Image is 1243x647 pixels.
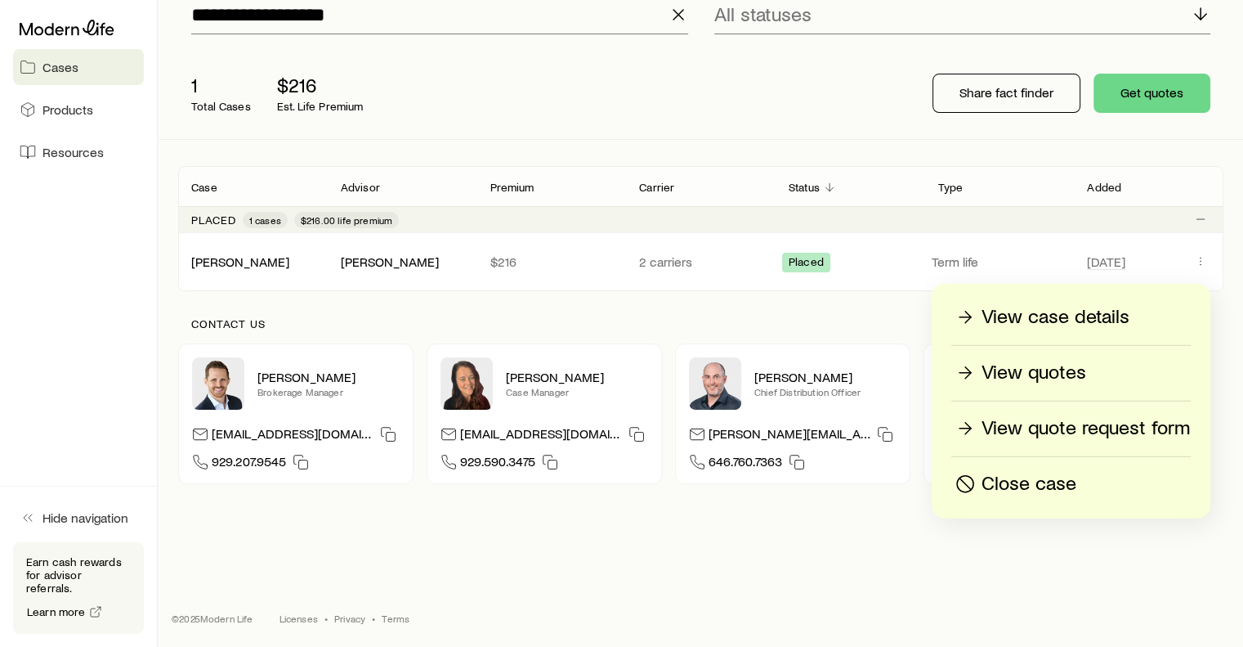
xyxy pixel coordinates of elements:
img: Abby McGuigan [440,357,493,410]
span: • [372,612,375,625]
p: View quotes [981,360,1086,386]
span: 929.207.9545 [212,453,286,475]
a: Terms [382,612,409,625]
span: [DATE] [1087,254,1125,270]
span: Cases [42,59,78,75]
span: 1 cases [249,213,281,227]
p: [PERSON_NAME] [506,369,648,385]
a: View quotes [951,359,1191,388]
p: $216 [277,74,364,97]
p: Brokerage Manager [257,385,400,398]
p: Earn cash rewards for advisor referrals. [26,555,131,595]
button: Hide navigation [13,500,144,536]
p: [PERSON_NAME][EMAIL_ADDRESS][DOMAIN_NAME] [709,425,870,447]
span: 929.590.3475 [460,453,535,475]
p: All statuses [714,2,812,25]
p: Case [191,181,217,194]
p: [PERSON_NAME] [257,369,400,385]
p: Advisor [341,181,380,194]
a: Privacy [334,612,365,625]
span: Hide navigation [42,510,128,526]
p: $216 [490,254,613,270]
a: View quote request form [951,415,1191,443]
p: Chief Distribution Officer [754,385,896,398]
p: [PERSON_NAME] [754,369,896,385]
p: View quote request form [981,416,1190,442]
a: Products [13,92,144,128]
p: Total Cases [191,100,251,113]
p: Placed [191,213,236,227]
p: View case details [981,304,1129,330]
div: [PERSON_NAME] [341,254,439,271]
p: © 2025 Modern Life [172,612,253,625]
div: Earn cash rewards for advisor referrals.Learn more [13,542,144,634]
img: Dan Pierson [689,357,741,410]
p: [EMAIL_ADDRESS][DOMAIN_NAME] [212,425,373,447]
p: Added [1087,181,1121,194]
p: Type [938,181,964,194]
span: 646.760.7363 [709,453,782,475]
span: Learn more [27,606,86,618]
span: $216.00 life premium [301,213,392,227]
p: Est. Life Premium [277,100,364,113]
span: Products [42,101,93,118]
p: 2 carriers [639,254,762,270]
a: Cases [13,49,144,85]
p: Premium [490,181,534,194]
img: Nick Weiler [192,357,244,410]
a: [PERSON_NAME] [191,254,289,269]
div: Client cases [178,166,1223,291]
button: Share fact finder [932,74,1080,113]
span: • [324,612,328,625]
span: Resources [42,144,104,160]
p: Close case [981,471,1076,497]
a: View case details [951,303,1191,332]
button: Close case [951,470,1191,499]
a: Licenses [279,612,318,625]
span: Placed [789,255,824,272]
p: Contact us [191,317,1210,330]
p: Share fact finder [959,84,1053,101]
a: Resources [13,134,144,170]
button: Get quotes [1093,74,1210,113]
p: Carrier [639,181,674,194]
p: [EMAIL_ADDRESS][DOMAIN_NAME] [460,425,622,447]
p: Case Manager [506,385,648,398]
p: Status [789,181,820,194]
div: [PERSON_NAME] [191,254,289,271]
p: 1 [191,74,251,97]
p: Term life [932,254,1068,270]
